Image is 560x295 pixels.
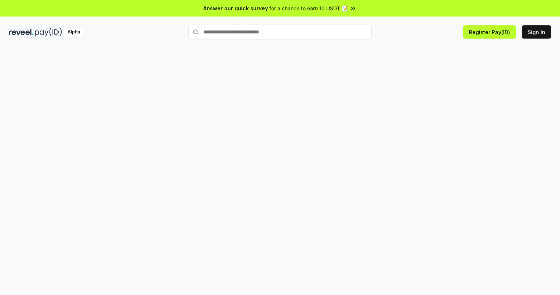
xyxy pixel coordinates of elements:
[269,4,348,12] span: for a chance to earn 10 USDT 📝
[9,28,33,37] img: reveel_dark
[35,28,62,37] img: pay_id
[203,4,268,12] span: Answer our quick survey
[63,28,84,37] div: Alpha
[463,25,516,39] button: Register Pay(ID)
[522,25,551,39] button: Sign In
